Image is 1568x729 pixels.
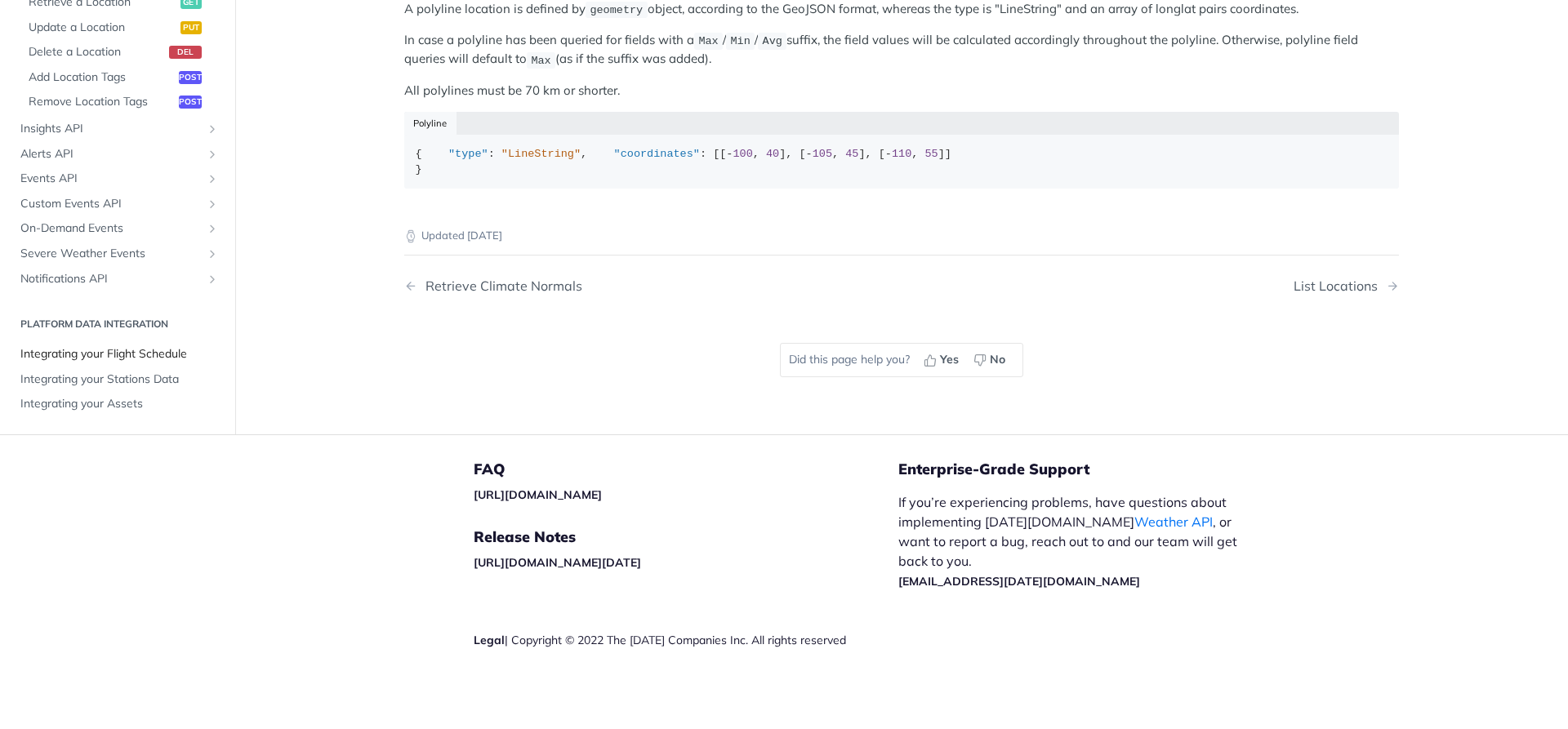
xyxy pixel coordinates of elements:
span: "coordinates" [614,148,700,160]
button: Show subpages for Custom Events API [206,198,219,211]
span: 110 [892,148,911,160]
a: Custom Events APIShow subpages for Custom Events API [12,192,223,216]
button: Show subpages for Severe Weather Events [206,247,219,260]
span: post [179,96,202,109]
a: Previous Page: Retrieve Climate Normals [404,278,831,294]
a: Update a Locationput [20,16,223,40]
div: Did this page help you? [780,343,1023,377]
span: Integrating your Stations Data [20,371,219,388]
span: post [179,71,202,84]
span: put [180,21,202,34]
a: Next Page: List Locations [1294,278,1399,294]
span: Add Location Tags [29,69,175,86]
a: [URL][DOMAIN_NAME][DATE] [474,555,641,570]
div: { : , : [[ , ], [ , ], [ , ]] } [416,146,1388,178]
span: Alerts API [20,146,202,162]
span: Update a Location [29,20,176,36]
span: geometry [590,4,643,16]
p: In case a polyline has been queried for fields with a / / suffix, the field values will be calcul... [404,31,1399,69]
a: Insights APIShow subpages for Insights API [12,117,223,141]
span: "type" [448,148,488,160]
span: Insights API [20,121,202,137]
span: - [885,148,892,160]
span: Delete a Location [29,44,165,60]
p: If you’re experiencing problems, have questions about implementing [DATE][DOMAIN_NAME] , or want ... [898,492,1254,590]
span: Severe Weather Events [20,246,202,262]
h5: FAQ [474,460,898,479]
span: del [169,46,202,59]
button: Show subpages for Insights API [206,122,219,136]
h2: Platform DATA integration [12,317,223,331]
a: Add Location Tagspost [20,65,223,90]
span: 40 [766,148,779,160]
a: Severe Weather EventsShow subpages for Severe Weather Events [12,242,223,266]
button: Yes [918,348,968,372]
span: 100 [733,148,752,160]
span: Integrating your Assets [20,396,219,412]
button: Show subpages for Notifications API [206,273,219,286]
span: Integrating your Flight Schedule [20,346,219,362]
button: Show subpages for Events API [206,172,219,185]
button: No [968,348,1014,372]
a: [URL][DOMAIN_NAME] [474,487,602,502]
span: Notifications API [20,271,202,287]
a: Integrating your Assets [12,392,223,416]
span: Yes [940,351,959,368]
span: Remove Location Tags [29,94,175,110]
span: Avg [763,35,782,47]
h5: Enterprise-Grade Support [898,460,1281,479]
nav: Pagination Controls [404,262,1399,310]
span: 55 [925,148,938,160]
a: Events APIShow subpages for Events API [12,167,223,191]
p: Updated [DATE] [404,228,1399,244]
a: Integrating your Stations Data [12,367,223,392]
a: Legal [474,633,505,647]
a: Alerts APIShow subpages for Alerts API [12,142,223,167]
span: Max [698,35,718,47]
button: Show subpages for Alerts API [206,148,219,161]
span: - [726,148,733,160]
button: Show subpages for On-Demand Events [206,222,219,235]
a: On-Demand EventsShow subpages for On-Demand Events [12,216,223,241]
div: | Copyright © 2022 The [DATE] Companies Inc. All rights reserved [474,632,898,648]
span: - [806,148,813,160]
p: All polylines must be 70 km or shorter. [404,82,1399,100]
a: [EMAIL_ADDRESS][DATE][DOMAIN_NAME] [898,574,1140,589]
a: Notifications APIShow subpages for Notifications API [12,267,223,291]
span: Events API [20,171,202,187]
span: Min [730,35,750,47]
a: Weather API [1134,513,1213,530]
span: Max [531,54,550,66]
span: Custom Events API [20,196,202,212]
span: 45 [845,148,858,160]
a: Remove Location Tagspost [20,90,223,114]
div: Retrieve Climate Normals [417,278,582,294]
span: No [990,351,1005,368]
div: List Locations [1294,278,1386,294]
span: 105 [813,148,832,160]
span: "LineString" [501,148,581,160]
h5: Release Notes [474,527,898,547]
a: Delete a Locationdel [20,40,223,64]
a: Integrating your Flight Schedule [12,342,223,367]
span: On-Demand Events [20,220,202,237]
